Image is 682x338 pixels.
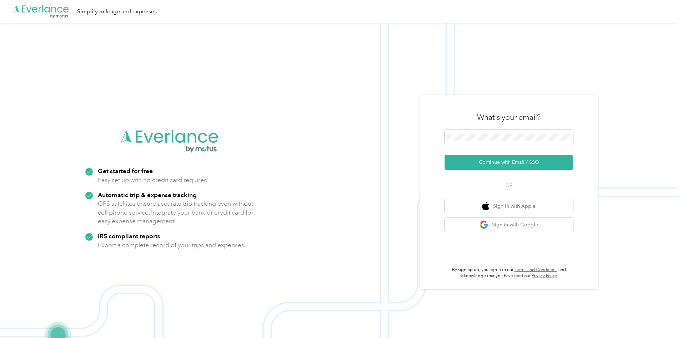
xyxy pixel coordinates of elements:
span: OR [496,182,521,189]
strong: Automatic trip & expense tracking [98,191,197,199]
strong: IRS compliant reports [98,232,160,240]
h3: What's your email? [477,112,541,122]
p: Easy set up with no credit card required [98,176,208,185]
p: By signing up, you agree to our and acknowledge that you have read our . [445,267,573,279]
p: Export a complete record of your trips and expenses. [98,241,246,250]
strong: Get started for free [98,167,153,175]
img: google logo [480,220,488,229]
p: GPS satellites ensure accurate trip tracking even without cell phone service. Integrate your bank... [98,199,254,226]
button: Continue with Email / SSO [445,155,573,170]
a: Terms and Conditions [515,267,557,273]
button: apple logoSign in with Apple [445,199,573,213]
a: Privacy Policy [532,273,557,279]
img: apple logo [482,202,489,211]
button: google logoSign in with Google [445,218,573,232]
div: Simplify mileage and expenses [77,7,157,16]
